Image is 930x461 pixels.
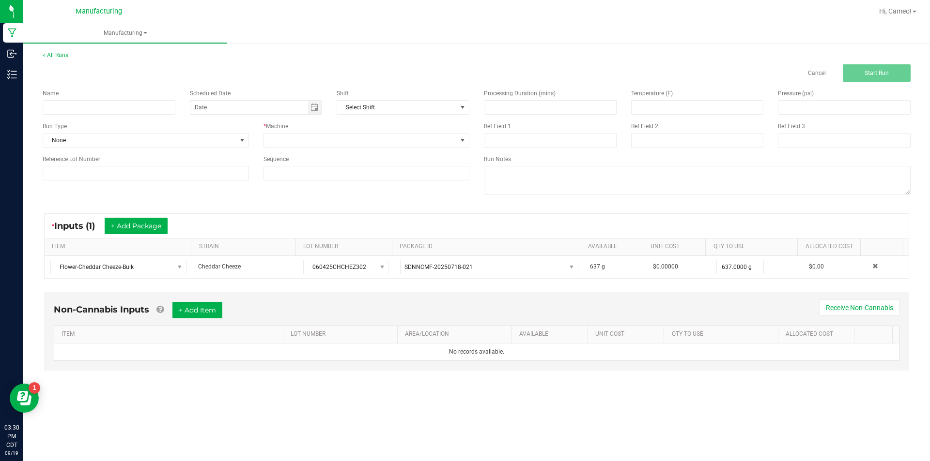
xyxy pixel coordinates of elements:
[484,90,556,97] span: Processing Duration (mins)
[23,29,227,37] span: Manufacturing
[43,122,67,131] span: Run Type
[865,70,889,76] span: Start Run
[303,243,388,251] a: LOT NUMBERSortable
[786,330,851,338] a: Allocated CostSortable
[291,330,393,338] a: LOT NUMBERSortable
[653,263,678,270] span: $0.00000
[400,243,576,251] a: PACKAGE IDSortable
[590,263,600,270] span: 637
[266,123,288,130] span: Machine
[337,100,469,115] span: NO DATA FOUND
[595,330,660,338] a: Unit CostSortable
[190,90,231,97] span: Scheduled Date
[23,23,227,44] a: Manufacturing
[263,156,289,163] span: Sequence
[43,90,59,97] span: Name
[868,243,899,251] a: Sortable
[43,52,68,59] a: < All Runs
[7,70,17,79] inline-svg: Inventory
[308,101,322,114] span: Toggle calendar
[713,243,794,251] a: QTY TO USESortable
[862,330,889,338] a: Sortable
[4,449,19,457] p: 09/19
[43,134,236,147] span: None
[105,218,168,234] button: + Add Package
[199,243,292,251] a: STRAINSortable
[190,101,308,114] input: Date
[879,7,912,15] span: Hi, Cameo!
[50,260,186,274] span: NO DATA FOUND
[778,90,814,97] span: Pressure (psi)
[820,299,899,316] button: Receive Non-Cannabis
[7,49,17,59] inline-svg: Inbound
[337,90,349,97] span: Shift
[62,330,279,338] a: ITEMSortable
[806,243,857,251] a: Allocated CostSortable
[7,28,17,38] inline-svg: Manufacturing
[631,123,658,130] span: Ref Field 2
[602,263,605,270] span: g
[76,7,122,15] span: Manufacturing
[843,64,911,82] button: Start Run
[10,384,39,413] iframe: Resource center
[404,264,473,270] span: SDNNCMF-20250718-021
[672,330,775,338] a: QTY TO USESortable
[337,101,457,114] span: Select Shift
[54,221,105,231] span: Inputs (1)
[778,123,805,130] span: Ref Field 3
[304,260,376,274] span: 060425CHCHEZ302
[405,330,508,338] a: AREA/LOCATIONSortable
[519,330,584,338] a: AVAILABLESortable
[631,90,673,97] span: Temperature (F)
[484,123,511,130] span: Ref Field 1
[809,263,824,270] span: $0.00
[156,304,164,315] a: Add Non-Cannabis items that were also consumed in the run (e.g. gloves and packaging); Also add N...
[54,304,149,315] span: Non-Cannabis Inputs
[484,156,511,163] span: Run Notes
[588,243,639,251] a: AVAILABLESortable
[29,382,40,394] iframe: Resource center unread badge
[51,260,174,274] span: Flower-Cheddar Cheeze-Bulk
[651,243,702,251] a: Unit CostSortable
[172,302,222,318] button: + Add Item
[43,156,100,163] span: Reference Lot Number
[52,243,187,251] a: ITEMSortable
[4,423,19,449] p: 03:30 PM CDT
[808,69,826,77] a: Cancel
[54,343,899,360] td: No records available.
[198,263,241,270] span: Cheddar Cheeze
